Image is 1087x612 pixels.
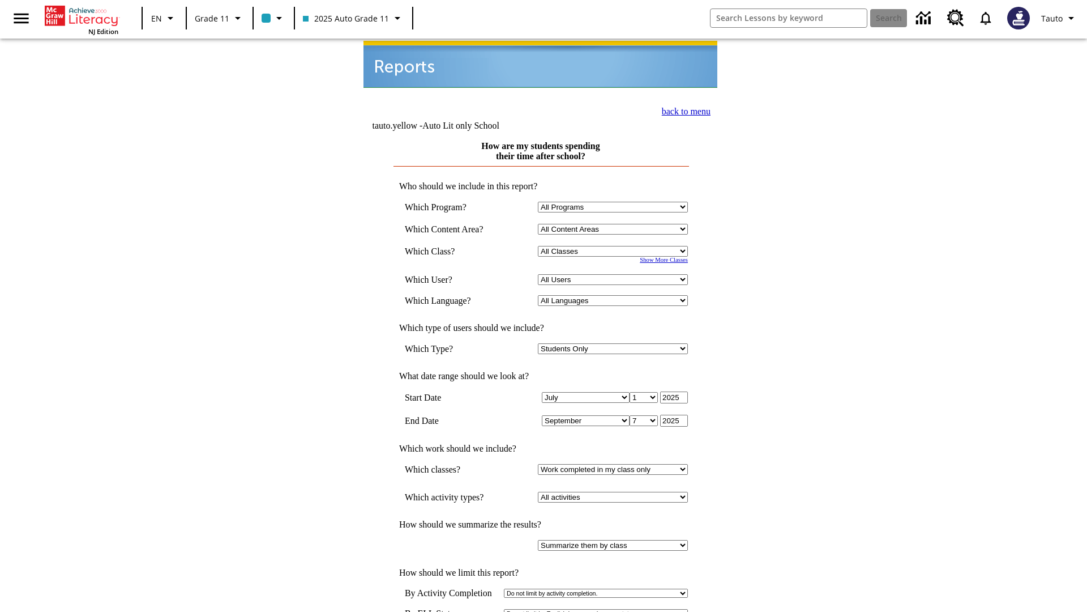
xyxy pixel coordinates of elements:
input: search field [711,9,867,27]
a: Data Center [909,3,940,34]
td: Who should we include in this report? [393,181,688,192]
button: Profile/Settings [1037,8,1082,28]
img: header [363,41,717,88]
a: How are my students spending their time after school? [481,141,600,161]
td: tauto.yellow - [372,121,580,131]
button: Grade: Grade 11, Select a grade [190,8,249,28]
td: Which Program? [405,202,500,212]
button: Select a new avatar [1000,3,1037,33]
nobr: Which Content Area? [405,224,483,234]
td: What date range should we look at? [393,371,688,381]
td: Start Date [405,392,500,403]
img: Avatar [1007,7,1030,29]
a: Show More Classes [640,257,688,263]
td: Which classes? [405,464,500,475]
a: Notifications [971,3,1000,33]
button: Class: 2025 Auto Grade 11, Select your class [298,8,409,28]
td: How should we summarize the results? [393,520,688,530]
td: By Activity Completion [405,588,502,598]
span: 2025 Auto Grade 11 [303,12,389,24]
span: EN [151,12,162,24]
nobr: Auto Lit only School [422,121,499,130]
button: Language: EN, Select a language [146,8,182,28]
span: Tauto [1041,12,1063,24]
td: Which type of users should we include? [393,323,688,333]
td: Which activity types? [405,492,500,503]
td: Which Class? [405,246,500,257]
a: Resource Center, Will open in new tab [940,3,971,33]
td: Which User? [405,274,500,285]
button: Class color is light blue. Change class color [257,8,290,28]
td: End Date [405,415,500,427]
span: NJ Edition [88,27,118,36]
div: Home [45,3,118,36]
td: How should we limit this report? [393,568,688,578]
td: Which Language? [405,295,500,306]
button: Open side menu [5,2,38,35]
td: Which Type? [405,343,500,354]
span: Grade 11 [195,12,229,24]
a: back to menu [662,107,711,116]
td: Which work should we include? [393,444,688,454]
